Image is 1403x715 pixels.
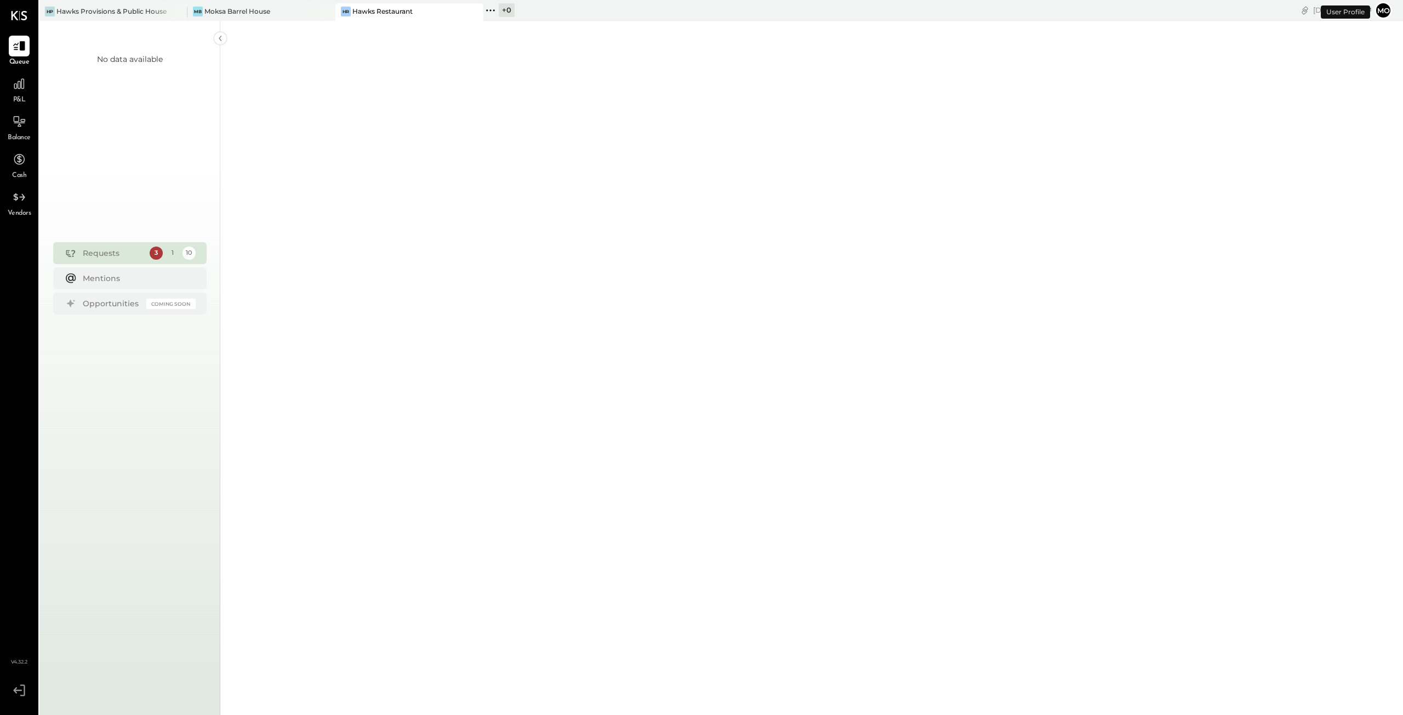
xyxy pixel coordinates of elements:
[56,7,167,16] div: Hawks Provisions & Public House
[83,298,141,309] div: Opportunities
[9,58,30,67] span: Queue
[1,73,38,105] a: P&L
[204,7,270,16] div: Moksa Barrel House
[1,187,38,219] a: Vendors
[1,36,38,67] a: Queue
[83,248,144,259] div: Requests
[1375,2,1392,19] button: mo
[499,3,515,17] div: + 0
[97,54,163,65] div: No data available
[1321,5,1370,19] div: User Profile
[352,7,413,16] div: Hawks Restaurant
[341,7,351,16] div: HR
[166,247,179,260] div: 1
[146,299,196,309] div: Coming Soon
[12,171,26,181] span: Cash
[83,273,190,284] div: Mentions
[1,111,38,143] a: Balance
[1,149,38,181] a: Cash
[13,95,26,105] span: P&L
[182,247,196,260] div: 10
[8,209,31,219] span: Vendors
[150,247,163,260] div: 3
[193,7,203,16] div: MB
[1313,5,1372,15] div: [DATE]
[45,7,55,16] div: HP
[8,133,31,143] span: Balance
[1299,4,1310,16] div: copy link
